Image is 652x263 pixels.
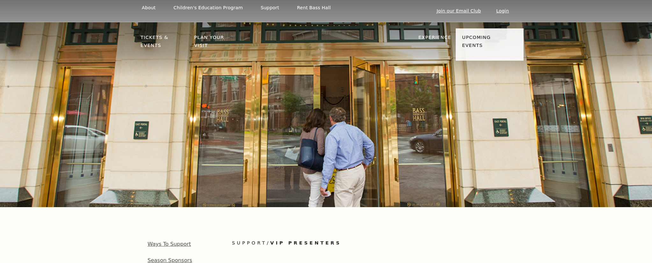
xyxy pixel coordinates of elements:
span: Support [232,240,267,245]
p: Support [261,5,279,11]
p: Plan Your Visit [194,34,239,53]
p: Rent Bass Hall [297,5,331,11]
a: Join our Email Club [431,3,486,19]
p: / [232,239,524,247]
p: About [142,5,156,11]
p: Upcoming Events [462,34,511,53]
span: VIP Presenters [270,240,341,245]
p: Tickets & Events [141,34,190,53]
a: Ways To Support [148,241,191,247]
p: Experience [418,34,451,45]
a: Login [491,3,514,19]
p: Children's Education Program [173,5,243,11]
